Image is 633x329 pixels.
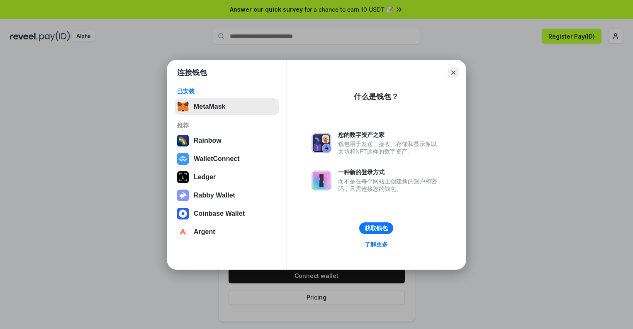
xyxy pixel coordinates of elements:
div: 推荐 [177,122,276,129]
img: svg+xml,%3Csvg%20xmlns%3D%22http%3A%2F%2Fwww.w3.org%2F2000%2Fsvg%22%20fill%3D%22none%22%20viewBox... [312,133,331,153]
div: Rainbow [194,137,222,144]
div: WalletConnect [194,155,240,163]
img: svg+xml,%3Csvg%20width%3D%2228%22%20height%3D%2228%22%20viewBox%3D%220%200%2028%2028%22%20fill%3D... [177,226,189,238]
img: svg+xml,%3Csvg%20fill%3D%22none%22%20height%3D%2233%22%20viewBox%3D%220%200%2035%2033%22%20width%... [177,101,189,112]
div: 一种新的登录方式 [338,168,441,176]
button: Rabby Wallet [175,187,279,204]
img: svg+xml,%3Csvg%20width%3D%2228%22%20height%3D%2228%22%20viewBox%3D%220%200%2028%2028%22%20fill%3D... [177,153,189,165]
div: 已安装 [177,88,276,95]
button: Close [448,67,459,78]
div: 而不是在每个网站上创建新的账户和密码，只需连接您的钱包。 [338,178,441,193]
button: Rainbow [175,132,279,149]
div: Ledger [194,173,216,181]
button: Coinbase Wallet [175,205,279,222]
img: svg+xml,%3Csvg%20xmlns%3D%22http%3A%2F%2Fwww.w3.org%2F2000%2Fsvg%22%20width%3D%2228%22%20height%3... [177,171,189,183]
div: Argent [194,228,215,236]
h1: 连接钱包 [177,68,207,78]
button: MetaMask [175,98,279,115]
button: 获取钱包 [359,222,393,234]
div: 了解更多 [365,241,388,248]
div: 钱包用于发送、接收、存储和显示像以太坊和NFT这样的数字资产。 [338,140,441,155]
div: Coinbase Wallet [194,210,245,217]
button: Ledger [175,169,279,185]
img: svg+xml,%3Csvg%20xmlns%3D%22http%3A%2F%2Fwww.w3.org%2F2000%2Fsvg%22%20fill%3D%22none%22%20viewBox... [177,190,189,201]
div: 什么是钱包？ [354,92,399,102]
a: 了解更多 [360,239,393,250]
div: MetaMask [194,103,225,110]
img: svg+xml,%3Csvg%20xmlns%3D%22http%3A%2F%2Fwww.w3.org%2F2000%2Fsvg%22%20fill%3D%22none%22%20viewBox... [312,171,331,190]
img: svg+xml,%3Csvg%20width%3D%22120%22%20height%3D%22120%22%20viewBox%3D%220%200%20120%20120%22%20fil... [177,135,189,146]
div: 获取钱包 [365,224,388,232]
button: WalletConnect [175,151,279,167]
button: Argent [175,224,279,240]
div: Rabby Wallet [194,192,235,199]
div: 您的数字资产之家 [338,131,441,139]
img: svg+xml,%3Csvg%20width%3D%2228%22%20height%3D%2228%22%20viewBox%3D%220%200%2028%2028%22%20fill%3D... [177,208,189,219]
